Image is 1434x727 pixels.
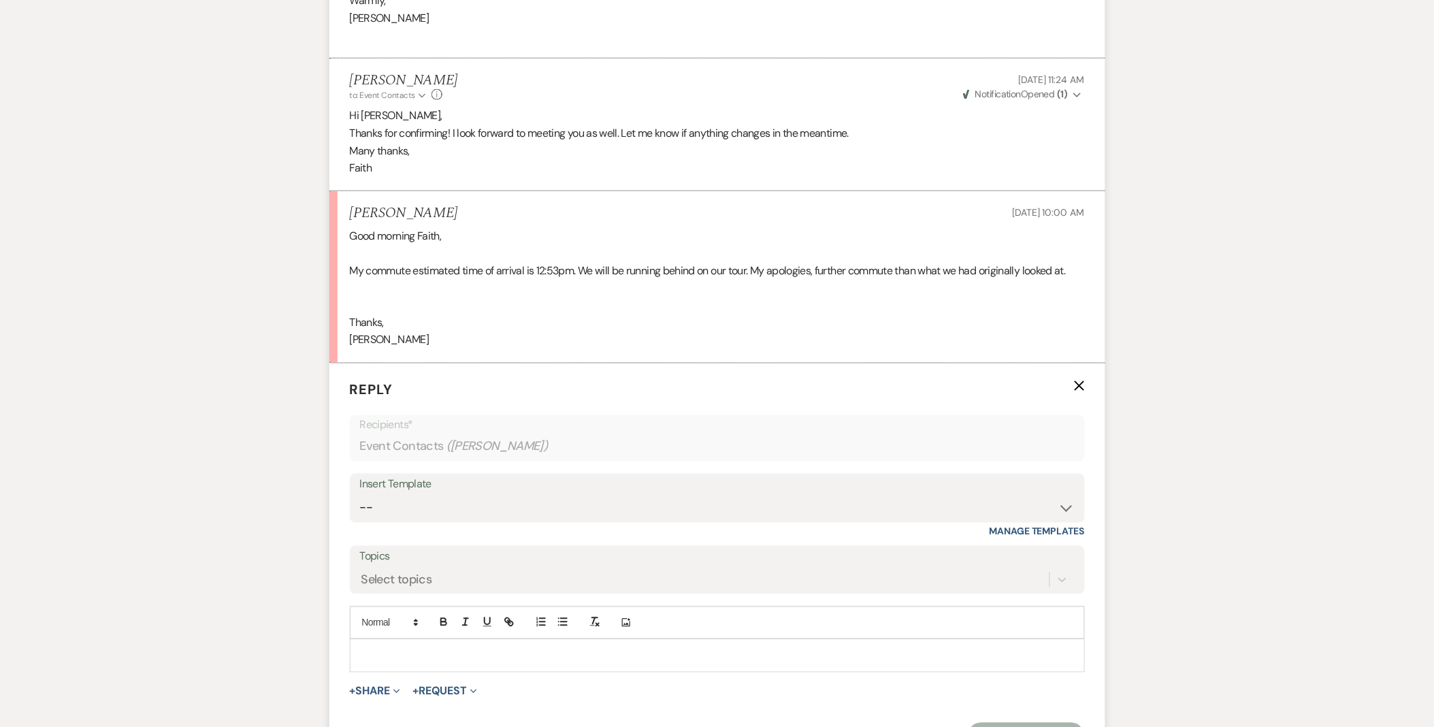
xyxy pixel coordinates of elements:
[350,205,458,222] h5: [PERSON_NAME]
[350,10,1085,27] p: [PERSON_NAME]
[350,159,1085,177] p: Faith
[350,227,1085,349] div: Good morning Faith, My commute estimated time of arrival is 12:53pm. We will be running behind on...
[361,571,432,589] div: Select topics
[350,90,415,101] span: to: Event Contacts
[360,434,1075,460] div: Event Contacts
[990,526,1085,538] a: Manage Templates
[360,475,1075,495] div: Insert Template
[412,686,419,697] span: +
[963,88,1068,100] span: Opened
[350,686,401,697] button: Share
[1057,88,1067,100] strong: ( 1 )
[360,547,1075,567] label: Topics
[350,381,393,399] span: Reply
[350,89,428,101] button: to: Event Contacts
[350,686,356,697] span: +
[446,438,549,456] span: ( [PERSON_NAME] )
[1019,74,1085,86] span: [DATE] 11:24 AM
[350,72,458,89] h5: [PERSON_NAME]
[961,87,1085,101] button: NotificationOpened (1)
[975,88,1021,100] span: Notification
[350,125,1085,142] p: Thanks for confirming! I look forward to meeting you as well. Let me know if anything changes in ...
[350,107,1085,125] p: Hi [PERSON_NAME],
[360,417,1075,434] p: Recipients*
[1013,206,1085,219] span: [DATE] 10:00 AM
[412,686,477,697] button: Request
[350,142,1085,160] p: Many thanks,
